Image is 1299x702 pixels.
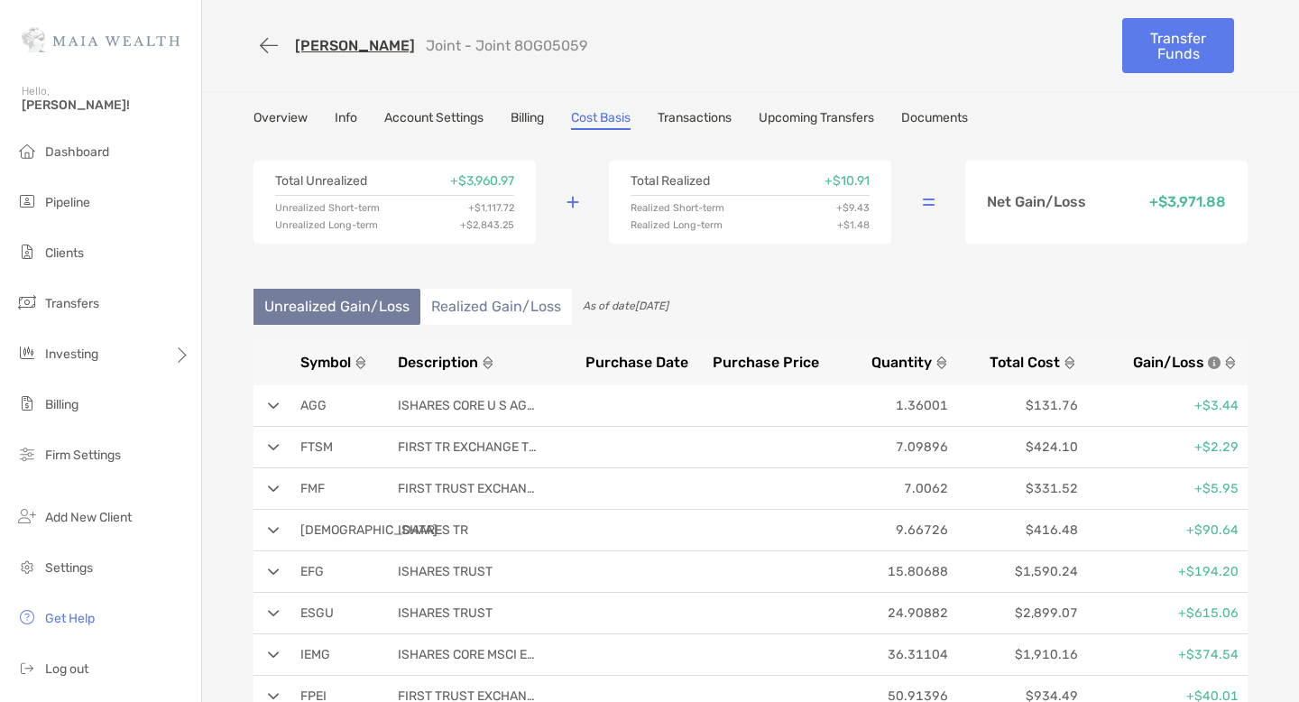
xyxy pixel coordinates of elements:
[300,394,373,417] p: AGG
[826,560,948,583] p: 15.80688
[300,602,373,624] p: ESGU
[1064,356,1076,369] img: sort
[300,477,373,500] p: FMF
[426,37,587,54] p: Joint - Joint 8OG05059
[16,657,38,679] img: logout icon
[460,220,514,230] p: + $2,843.25
[335,110,357,130] a: Info
[398,477,542,500] p: FIRST TRUST EXCHANGE TRADED
[268,651,280,659] img: arrow open row
[253,110,308,130] a: Overview
[275,220,378,230] p: Unrealized Long-term
[22,7,180,72] img: Zoe Logo
[826,519,948,541] p: 9.66726
[45,448,121,463] span: Firm Settings
[253,289,420,325] li: Unrealized Gain/Loss
[300,643,373,666] p: IEMG
[420,289,572,325] li: Realized Gain/Loss
[836,203,870,213] p: + $9.43
[955,560,1077,583] p: $1,590.24
[398,436,542,458] p: FIRST TR EXCHANGE TRADED [PERSON_NAME]
[398,519,542,541] p: ISHARES TR
[355,356,367,369] img: sort
[268,485,280,493] img: arrow open row
[45,560,93,576] span: Settings
[696,354,820,371] button: Purchase Price
[955,354,1077,371] button: Total Cost
[398,394,542,417] p: ISHARES CORE U S AGGREGATE BD
[16,505,38,527] img: add_new_client icon
[1224,356,1237,369] img: sort
[300,519,373,541] p: [DEMOGRAPHIC_DATA]
[275,175,367,188] p: Total Unrealized
[300,354,351,371] span: Symbol
[901,110,968,130] a: Documents
[955,477,1077,500] p: $331.52
[1085,602,1239,624] p: +$615.06
[16,606,38,628] img: get-help icon
[268,444,280,451] img: arrow open row
[45,144,109,160] span: Dashboard
[1085,643,1239,666] p: +$374.54
[826,477,948,500] p: 7.0062
[45,245,84,261] span: Clients
[955,602,1077,624] p: $2,899.07
[825,175,870,188] p: + $10.91
[1083,354,1237,371] button: Gain/Lossicon info
[1122,18,1234,73] a: Transfer Funds
[45,195,90,210] span: Pipeline
[45,510,132,525] span: Add New Client
[935,356,948,369] img: sort
[1085,477,1239,500] p: +$5.95
[45,346,98,362] span: Investing
[955,436,1077,458] p: $424.10
[1133,354,1204,371] span: Gain/Loss
[1085,436,1239,458] p: +$2.29
[759,110,874,130] a: Upcoming Transfers
[16,291,38,313] img: transfers icon
[45,397,78,412] span: Billing
[713,354,819,371] span: Purchase Price
[871,354,932,371] span: Quantity
[268,527,280,534] img: arrow open row
[631,203,724,213] p: Realized Short-term
[45,661,88,677] span: Log out
[631,175,710,188] p: Total Realized
[468,203,514,213] p: + $1,117.72
[987,195,1086,209] p: Net Gain/Loss
[16,443,38,465] img: firm-settings icon
[511,110,544,130] a: Billing
[398,354,560,371] button: Description
[268,402,280,410] img: arrow open row
[826,394,948,417] p: 1.36001
[583,300,668,312] span: As of date [DATE]
[16,190,38,212] img: pipeline icon
[631,220,723,230] p: Realized Long-term
[398,643,542,666] p: ISHARES CORE MSCI EMERGING
[826,436,948,458] p: 7.09896
[16,241,38,263] img: clients icon
[275,203,380,213] p: Unrealized Short-term
[398,560,542,583] p: ISHARES TRUST
[16,556,38,577] img: settings icon
[826,643,948,666] p: 36.31104
[295,37,415,54] a: [PERSON_NAME]
[45,296,99,311] span: Transfers
[826,602,948,624] p: 24.90882
[1208,356,1221,369] img: icon info
[45,611,95,626] span: Get Help
[826,354,948,371] button: Quantity
[585,354,688,371] span: Purchase Date
[955,394,1077,417] p: $131.76
[1149,195,1226,209] p: + $3,971.88
[571,110,631,130] a: Cost Basis
[300,436,373,458] p: FTSM
[16,140,38,162] img: dashboard icon
[300,560,373,583] p: EFG
[268,568,280,576] img: arrow open row
[398,602,542,624] p: ISHARES TRUST
[955,519,1077,541] p: $416.48
[955,643,1077,666] p: $1,910.16
[450,175,514,188] p: + $3,960.97
[384,110,484,130] a: Account Settings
